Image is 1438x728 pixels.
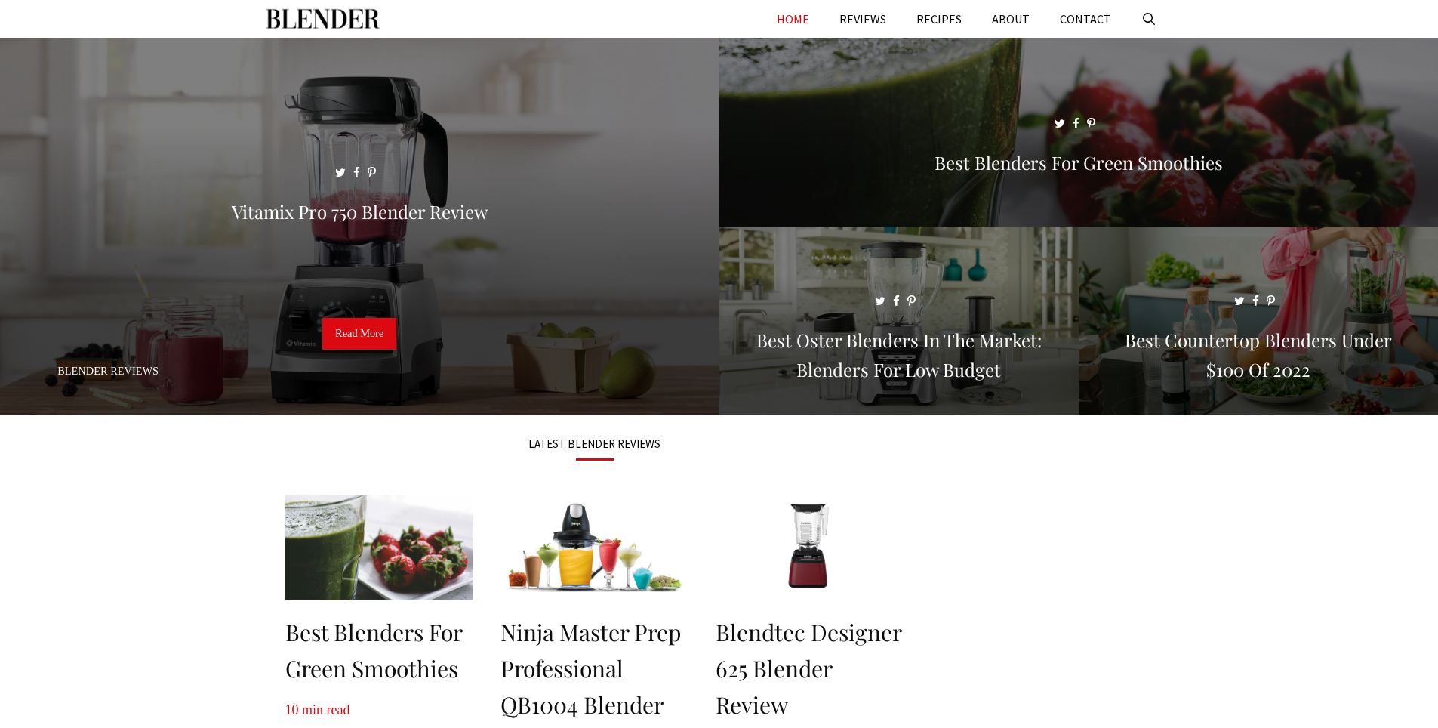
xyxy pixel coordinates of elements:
a: Blender Reviews [57,365,159,377]
a: Blendtec Designer 625 Blender Review [716,617,902,720]
a: Best Blenders for Green Smoothies [285,617,463,683]
h3: LATEST BLENDER REVIEWS [285,438,904,449]
a: Best Countertop Blenders Under $100 of 2022 [1079,397,1438,412]
img: Ninja Master Prep Professional QB1004 Blender Review [500,495,688,600]
a: Read More [322,318,396,350]
img: Blendtec Designer 625 Blender Review [716,495,904,600]
a: Best Oster Blenders in the Market: Blenders for Low Budget [719,397,1079,412]
span: 10 [285,702,299,717]
span: min read [302,702,349,717]
img: Best Blenders for Green Smoothies [285,495,473,600]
